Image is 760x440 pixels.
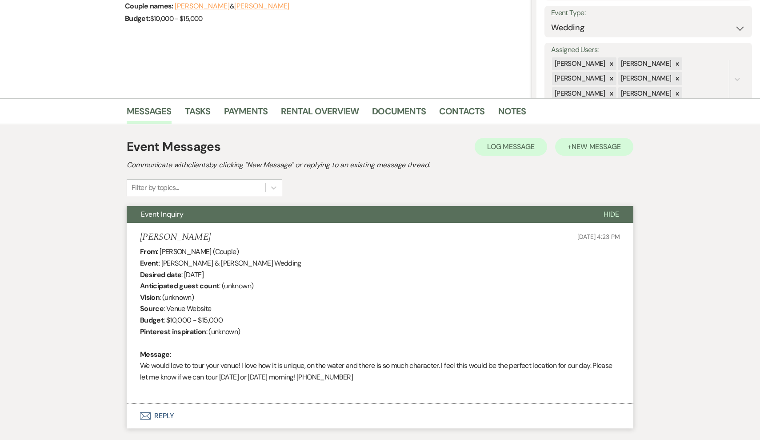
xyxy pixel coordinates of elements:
[140,270,181,279] b: Desired date
[475,138,547,156] button: Log Message
[140,232,211,243] h5: [PERSON_NAME]
[140,247,157,256] b: From
[552,87,607,100] div: [PERSON_NAME]
[552,57,607,70] div: [PERSON_NAME]
[589,206,633,223] button: Hide
[127,160,633,170] h2: Communicate with clients by clicking "New Message" or replying to an existing message thread.
[140,350,170,359] b: Message
[618,72,673,85] div: [PERSON_NAME]
[281,104,359,124] a: Rental Overview
[439,104,485,124] a: Contacts
[140,315,164,325] b: Budget
[498,104,526,124] a: Notes
[487,142,535,151] span: Log Message
[140,281,219,291] b: Anticipated guest count
[551,7,745,20] label: Event Type:
[234,3,289,10] button: [PERSON_NAME]
[140,293,160,302] b: Vision
[618,87,673,100] div: [PERSON_NAME]
[552,72,607,85] div: [PERSON_NAME]
[372,104,426,124] a: Documents
[618,57,673,70] div: [PERSON_NAME]
[572,142,621,151] span: New Message
[224,104,268,124] a: Payments
[132,182,179,193] div: Filter by topics...
[127,206,589,223] button: Event Inquiry
[555,138,633,156] button: +New Message
[127,404,633,428] button: Reply
[185,104,211,124] a: Tasks
[140,304,164,313] b: Source
[175,2,289,11] span: &
[140,246,620,394] div: : [PERSON_NAME] (Couple) : [PERSON_NAME] & [PERSON_NAME] Wedding : [DATE] : (unknown) : (unknown)...
[127,137,220,156] h1: Event Messages
[551,44,745,57] label: Assigned Users:
[140,258,159,268] b: Event
[125,1,175,11] span: Couple names:
[127,104,172,124] a: Messages
[125,14,150,23] span: Budget:
[604,210,619,219] span: Hide
[141,210,184,219] span: Event Inquiry
[577,233,620,241] span: [DATE] 4:23 PM
[150,14,203,23] span: $10,000 - $15,000
[140,327,206,336] b: Pinterest inspiration
[175,3,230,10] button: [PERSON_NAME]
